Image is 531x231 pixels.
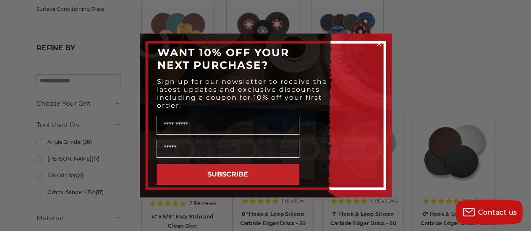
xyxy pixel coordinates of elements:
[157,139,299,158] input: Email
[455,200,523,225] button: Contact us
[375,40,383,48] button: Close dialog
[478,208,517,216] span: Contact us
[157,164,299,185] button: SUBSCRIBE
[157,46,289,71] span: WANT 10% OFF YOUR NEXT PURCHASE?
[157,78,327,109] span: Sign up for our newsletter to receive the latest updates and exclusive discounts - including a co...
